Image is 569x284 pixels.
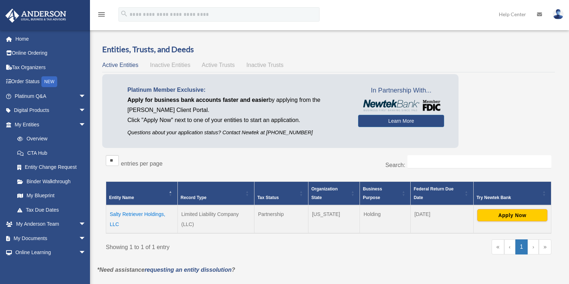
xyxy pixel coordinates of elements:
td: Partnership [254,205,308,233]
a: Billingarrow_drop_down [5,260,97,274]
p: by applying from the [PERSON_NAME] Client Portal. [127,95,347,115]
span: Apply for business bank accounts faster and easier [127,97,268,103]
a: CTA Hub [10,146,93,160]
a: Digital Productsarrow_drop_down [5,103,97,118]
a: My Blueprint [10,189,93,203]
a: Home [5,32,97,46]
a: My Documentsarrow_drop_down [5,231,97,245]
span: Tax Status [257,195,279,200]
td: Limited Liability Company (LLC) [177,205,254,233]
span: Business Purpose [363,186,382,200]
span: arrow_drop_down [79,231,93,246]
h3: Entities, Trusts, and Deeds [102,44,555,55]
span: Federal Return Due Date [414,186,453,200]
i: search [120,10,128,18]
th: Entity Name: Activate to invert sorting [106,182,178,206]
a: menu [97,13,106,19]
td: Holding [360,205,411,233]
a: Tax Organizers [5,60,97,75]
span: arrow_drop_down [79,260,93,274]
a: Online Learningarrow_drop_down [5,245,97,260]
span: Active Entities [102,62,138,68]
label: Search: [385,162,405,168]
span: In Partnership With... [358,85,444,96]
span: Record Type [181,195,207,200]
a: Online Ordering [5,46,97,60]
a: requesting an entity dissolution [145,267,232,273]
a: Overview [10,132,90,146]
td: Salty Retriever Holdings, LLC [106,205,178,233]
td: [DATE] [411,205,474,233]
a: Order StatusNEW [5,75,97,89]
span: arrow_drop_down [79,89,93,104]
a: My Anderson Teamarrow_drop_down [5,217,97,231]
button: Apply Now [477,209,547,221]
th: Business Purpose: Activate to sort [360,182,411,206]
a: 1 [515,239,528,254]
th: Record Type: Activate to sort [177,182,254,206]
img: User Pic [553,9,564,19]
em: *Need assistance ? [97,267,235,273]
div: Showing 1 to 1 of 1 entry [106,239,323,252]
span: arrow_drop_down [79,103,93,118]
a: Previous [504,239,515,254]
a: Learn More [358,115,444,127]
p: Click "Apply Now" next to one of your entities to start an application. [127,115,347,125]
th: Federal Return Due Date: Activate to sort [411,182,474,206]
p: Platinum Member Exclusive: [127,85,347,95]
a: Binder Walkthrough [10,174,93,189]
th: Organization State: Activate to sort [308,182,360,206]
div: Try Newtek Bank [477,193,540,202]
a: Entity Change Request [10,160,93,175]
i: menu [97,10,106,19]
img: Anderson Advisors Platinum Portal [3,9,68,23]
a: Platinum Q&Aarrow_drop_down [5,89,97,103]
span: arrow_drop_down [79,117,93,132]
a: First [492,239,504,254]
th: Try Newtek Bank : Activate to sort [473,182,551,206]
span: Inactive Trusts [247,62,284,68]
a: My Entitiesarrow_drop_down [5,117,93,132]
a: Next [528,239,539,254]
th: Tax Status: Activate to sort [254,182,308,206]
img: NewtekBankLogoSM.png [362,100,441,111]
span: Active Trusts [202,62,235,68]
span: arrow_drop_down [79,245,93,260]
span: arrow_drop_down [79,217,93,232]
span: Organization State [311,186,338,200]
a: Tax Due Dates [10,203,93,217]
span: Entity Name [109,195,134,200]
label: entries per page [121,161,163,167]
a: Last [539,239,551,254]
p: Questions about your application status? Contact Newtek at [PHONE_NUMBER] [127,128,347,137]
span: Inactive Entities [150,62,190,68]
td: [US_STATE] [308,205,360,233]
div: NEW [41,76,57,87]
